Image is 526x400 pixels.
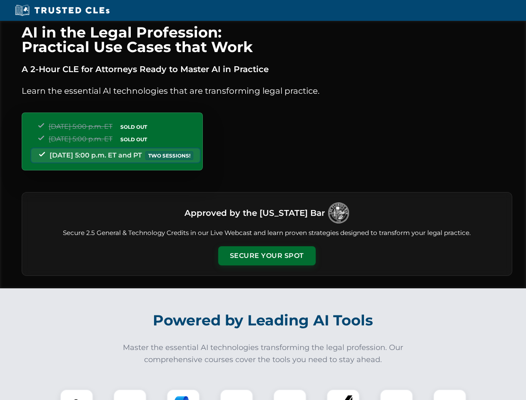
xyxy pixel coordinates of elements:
span: [DATE] 5:00 p.m. ET [49,122,112,130]
span: SOLD OUT [117,122,150,131]
h3: Approved by the [US_STATE] Bar [184,205,325,220]
h2: Powered by Leading AI Tools [32,306,494,335]
h1: AI in the Legal Profession: Practical Use Cases that Work [22,25,512,54]
p: Secure 2.5 General & Technology Credits in our Live Webcast and learn proven strategies designed ... [32,228,502,238]
p: Master the essential AI technologies transforming the legal profession. Our comprehensive courses... [117,342,409,366]
span: SOLD OUT [117,135,150,144]
span: [DATE] 5:00 p.m. ET [49,135,112,143]
button: Secure Your Spot [218,246,316,265]
img: Trusted CLEs [12,4,112,17]
p: A 2-Hour CLE for Attorneys Ready to Master AI in Practice [22,62,512,76]
img: Logo [328,202,349,223]
p: Learn the essential AI technologies that are transforming legal practice. [22,84,512,97]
